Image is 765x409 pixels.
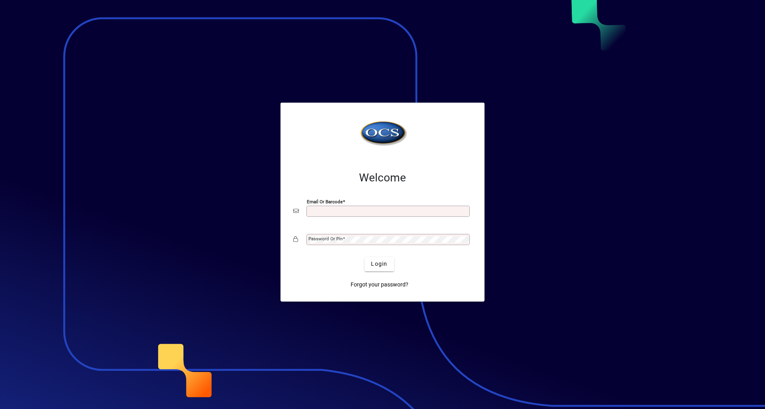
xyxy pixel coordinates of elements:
[365,257,394,271] button: Login
[351,280,408,289] span: Forgot your password?
[293,171,472,185] h2: Welcome
[307,199,343,204] mat-label: Email or Barcode
[347,278,412,292] a: Forgot your password?
[371,260,387,268] span: Login
[308,236,343,242] mat-label: Password or Pin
